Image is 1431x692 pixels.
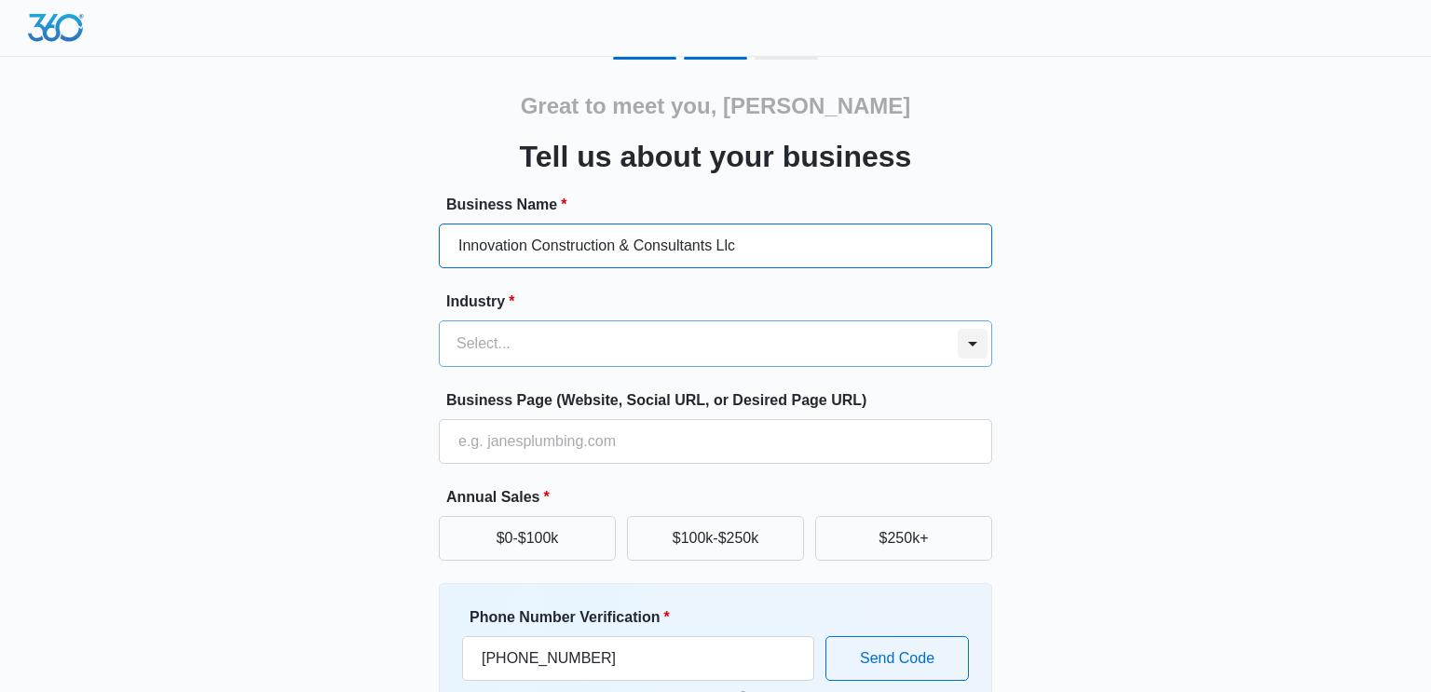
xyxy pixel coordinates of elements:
[446,389,1000,412] label: Business Page (Website, Social URL, or Desired Page URL)
[520,134,912,179] h3: Tell us about your business
[521,89,911,123] h2: Great to meet you, [PERSON_NAME]
[462,636,814,681] input: Ex. +1-555-555-5555
[439,224,992,268] input: e.g. Jane's Plumbing
[446,194,1000,216] label: Business Name
[825,636,969,681] button: Send Code
[470,606,822,629] label: Phone Number Verification
[439,516,616,561] button: $0-$100k
[446,291,1000,313] label: Industry
[815,516,992,561] button: $250k+
[439,419,992,464] input: e.g. janesplumbing.com
[627,516,804,561] button: $100k-$250k
[446,486,1000,509] label: Annual Sales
